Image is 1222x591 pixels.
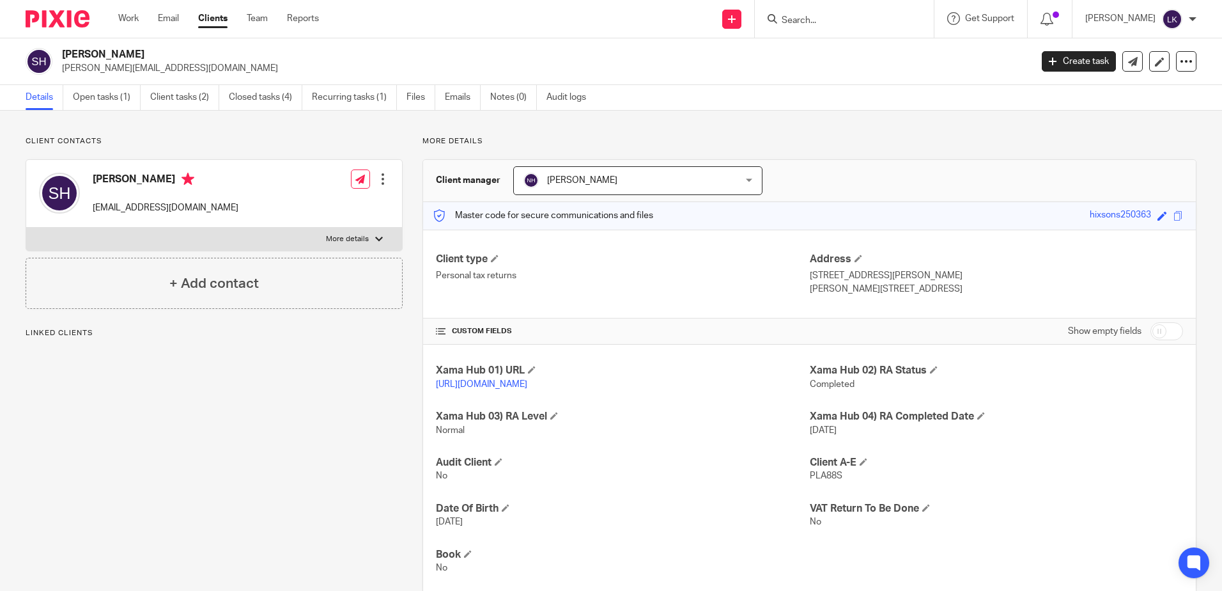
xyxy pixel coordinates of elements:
[436,471,447,480] span: No
[39,173,80,214] img: svg%3E
[547,176,617,185] span: [PERSON_NAME]
[436,326,809,336] h4: CUSTOM FIELDS
[433,209,653,222] p: Master code for secure communications and files
[247,12,268,25] a: Team
[436,380,527,389] a: [URL][DOMAIN_NAME]
[810,364,1183,377] h4: Xama Hub 02) RA Status
[26,328,403,338] p: Linked clients
[810,426,837,435] span: [DATE]
[436,548,809,562] h4: Book
[93,201,238,214] p: [EMAIL_ADDRESS][DOMAIN_NAME]
[93,173,238,189] h4: [PERSON_NAME]
[490,85,537,110] a: Notes (0)
[1085,12,1156,25] p: [PERSON_NAME]
[62,62,1023,75] p: [PERSON_NAME][EMAIL_ADDRESS][DOMAIN_NAME]
[810,410,1183,423] h4: Xama Hub 04) RA Completed Date
[73,85,141,110] a: Open tasks (1)
[422,136,1196,146] p: More details
[326,234,369,244] p: More details
[1162,9,1182,29] img: svg%3E
[150,85,219,110] a: Client tasks (2)
[810,253,1183,266] h4: Address
[436,563,447,572] span: No
[287,12,319,25] a: Reports
[436,502,809,516] h4: Date Of Birth
[546,85,596,110] a: Audit logs
[26,48,52,75] img: svg%3E
[436,517,463,526] span: [DATE]
[1090,209,1151,223] div: hixsons250363
[436,410,809,423] h4: Xama Hub 03) RA Level
[523,173,539,188] img: svg%3E
[810,380,855,389] span: Completed
[810,471,842,480] span: PLA88S
[810,517,821,526] span: No
[780,15,895,27] input: Search
[118,12,139,25] a: Work
[810,502,1183,516] h4: VAT Return To Be Done
[436,426,465,435] span: Normal
[436,253,809,266] h4: Client type
[436,364,809,377] h4: Xama Hub 01) URL
[26,136,403,146] p: Client contacts
[158,12,179,25] a: Email
[1068,325,1141,338] label: Show empty fields
[62,48,830,61] h2: [PERSON_NAME]
[436,174,500,187] h3: Client manager
[169,274,259,294] h4: + Add contact
[406,85,435,110] a: Files
[445,85,481,110] a: Emails
[810,269,1183,282] p: [STREET_ADDRESS][PERSON_NAME]
[436,269,809,282] p: Personal tax returns
[810,283,1183,295] p: [PERSON_NAME][STREET_ADDRESS]
[26,10,89,28] img: Pixie
[198,12,228,25] a: Clients
[182,173,194,185] i: Primary
[965,14,1014,23] span: Get Support
[229,85,302,110] a: Closed tasks (4)
[436,456,809,469] h4: Audit Client
[312,85,397,110] a: Recurring tasks (1)
[810,456,1183,469] h4: Client A-E
[26,85,63,110] a: Details
[1042,51,1116,72] a: Create task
